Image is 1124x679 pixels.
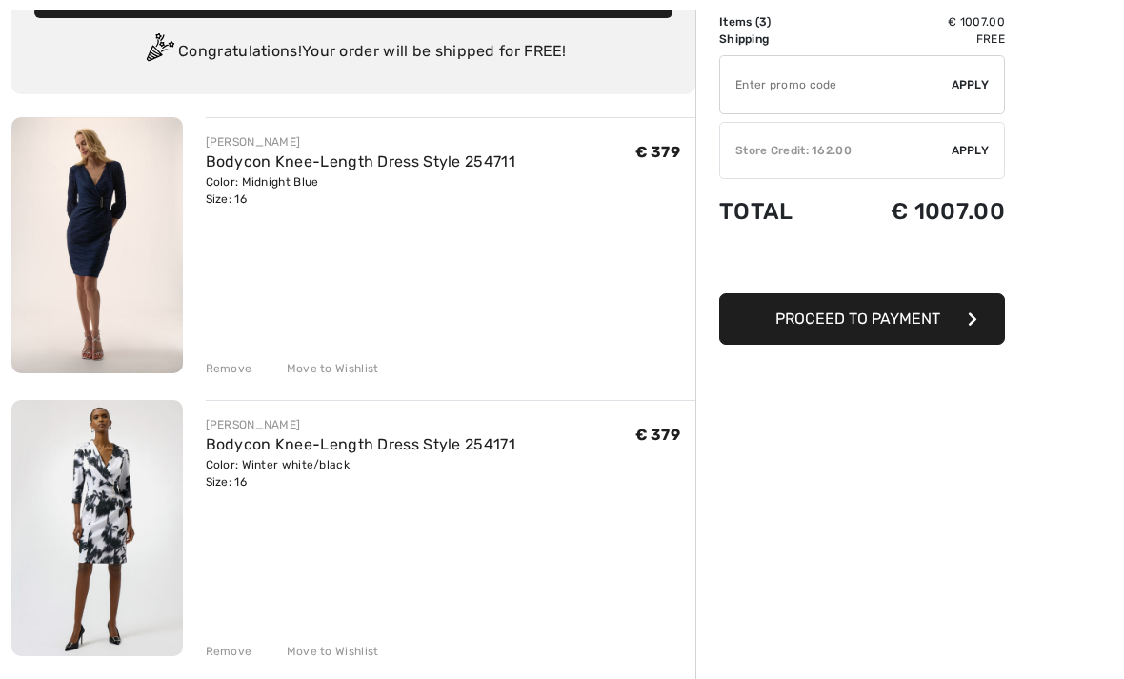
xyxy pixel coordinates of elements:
td: Shipping [719,30,832,48]
div: Congratulations! Your order will be shipped for FREE! [34,33,672,71]
button: Proceed to Payment [719,293,1005,345]
img: Bodycon Knee-Length Dress Style 254171 [11,400,183,656]
img: Bodycon Knee-Length Dress Style 254711 [11,117,183,373]
div: Color: Midnight Blue Size: 16 [206,173,515,208]
td: € 1007.00 [832,13,1005,30]
td: Total [719,179,832,244]
div: Color: Winter white/black Size: 16 [206,456,515,490]
td: € 1007.00 [832,179,1005,244]
td: Items ( ) [719,13,832,30]
a: Bodycon Knee-Length Dress Style 254171 [206,435,515,453]
iframe: PayPal [719,244,1005,287]
div: [PERSON_NAME] [206,133,515,150]
div: Remove [206,643,252,660]
span: € 379 [635,426,681,444]
div: Move to Wishlist [271,643,379,660]
img: Congratulation2.svg [140,33,178,71]
span: € 379 [635,143,681,161]
div: Move to Wishlist [271,360,379,377]
span: Apply [952,76,990,93]
a: Bodycon Knee-Length Dress Style 254711 [206,152,515,170]
span: Proceed to Payment [775,310,940,328]
div: Store Credit: 162.00 [720,142,952,159]
div: [PERSON_NAME] [206,416,515,433]
input: Promo code [720,56,952,113]
div: Remove [206,360,252,377]
td: Free [832,30,1005,48]
span: 3 [759,15,767,29]
span: Apply [952,142,990,159]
